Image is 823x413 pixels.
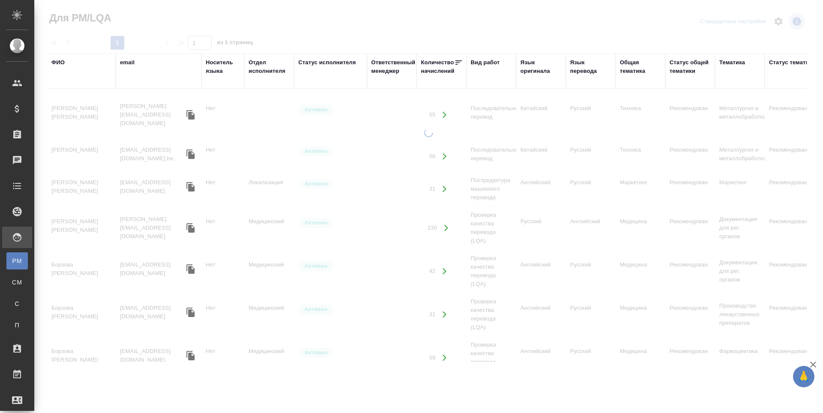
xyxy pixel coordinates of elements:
[436,180,454,198] button: Открыть работы
[11,321,24,329] span: П
[421,58,454,75] div: Количество начислений
[249,58,290,75] div: Отдел исполнителя
[436,306,454,323] button: Открыть работы
[51,58,65,67] div: ФИО
[793,366,814,387] button: 🙏
[184,306,197,319] button: Скопировать
[6,295,28,312] a: С
[436,349,454,367] button: Открыть работы
[120,58,135,67] div: email
[570,58,611,75] div: Язык перевода
[11,299,24,308] span: С
[620,58,661,75] div: Общая тематика
[438,219,455,237] button: Открыть работы
[184,148,197,161] button: Скопировать
[11,278,24,287] span: CM
[436,147,454,165] button: Открыть работы
[436,106,454,124] button: Открыть работы
[6,274,28,291] a: CM
[184,108,197,121] button: Скопировать
[796,368,811,386] span: 🙏
[471,58,500,67] div: Вид работ
[184,263,197,275] button: Скопировать
[436,263,454,280] button: Открыть работы
[6,252,28,269] a: PM
[206,58,240,75] div: Носитель языка
[520,58,562,75] div: Язык оригинала
[670,58,711,75] div: Статус общей тематики
[184,180,197,193] button: Скопировать
[298,58,356,67] div: Статус исполнителя
[11,257,24,265] span: PM
[371,58,415,75] div: Ответственный менеджер
[719,58,745,67] div: Тематика
[769,58,815,67] div: Статус тематики
[184,349,197,362] button: Скопировать
[184,221,197,234] button: Скопировать
[6,317,28,334] a: П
